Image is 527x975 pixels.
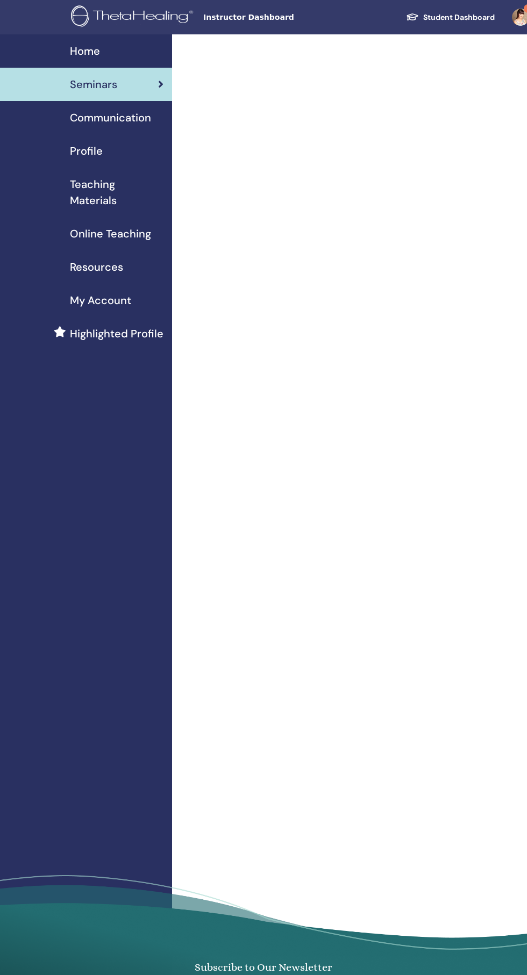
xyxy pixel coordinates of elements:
span: Home [70,43,100,59]
span: Teaching Materials [70,176,163,208]
img: logo.png [71,5,197,30]
h4: Subscribe to Our Newsletter [139,961,388,973]
span: Instructor Dashboard [203,12,365,23]
span: Highlighted Profile [70,326,163,342]
span: Resources [70,259,123,275]
span: Communication [70,110,151,126]
span: Online Teaching [70,226,151,242]
a: Student Dashboard [397,8,503,27]
span: Seminars [70,76,117,92]
span: My Account [70,292,131,308]
span: Profile [70,143,103,159]
img: graduation-cap-white.svg [406,12,419,21]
